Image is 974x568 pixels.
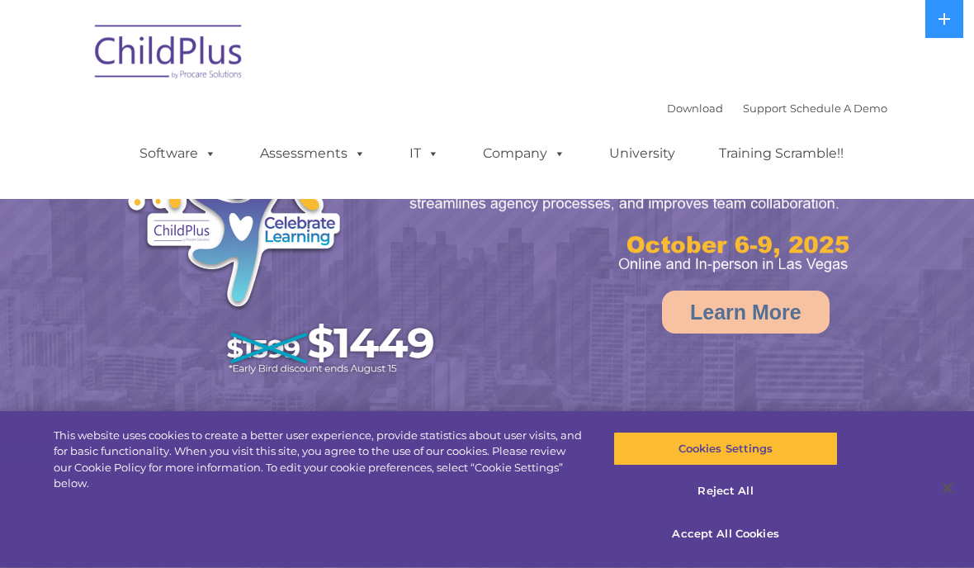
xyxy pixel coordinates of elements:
a: Training Scramble!! [702,137,860,170]
button: Cookies Settings [613,432,837,466]
button: Accept All Cookies [613,517,837,551]
div: This website uses cookies to create a better user experience, provide statistics about user visit... [54,428,584,492]
a: Download [667,102,723,115]
button: Close [929,470,966,506]
a: Support [743,102,787,115]
a: Assessments [243,137,382,170]
a: IT [393,137,456,170]
font: | [667,102,887,115]
a: Company [466,137,582,170]
button: Reject All [613,475,837,509]
img: ChildPlus by Procare Solutions [87,13,252,96]
a: Learn More [662,291,830,334]
a: University [593,137,692,170]
a: Software [123,137,233,170]
a: Schedule A Demo [790,102,887,115]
